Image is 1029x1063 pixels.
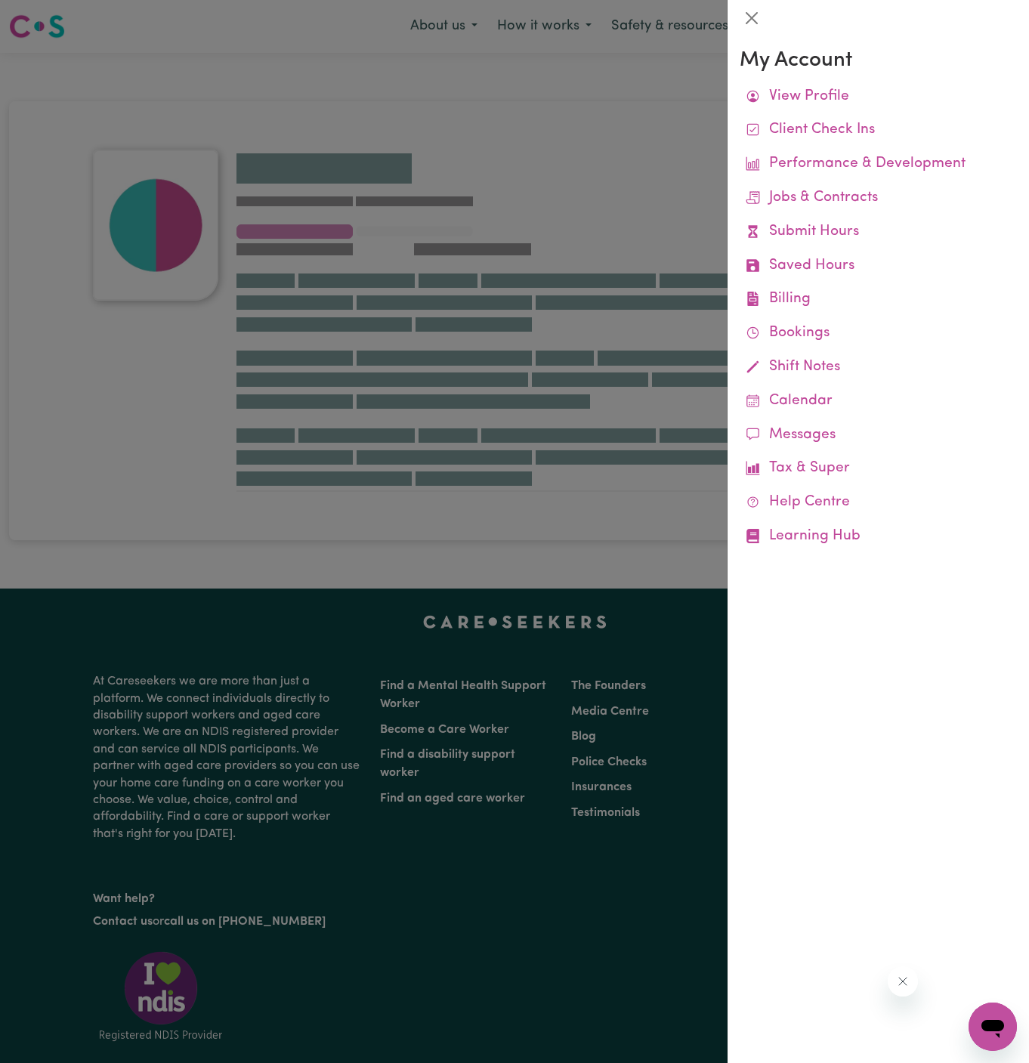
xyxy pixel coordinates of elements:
a: Saved Hours [740,249,1017,283]
a: Performance & Development [740,147,1017,181]
a: Billing [740,283,1017,317]
iframe: Close message [888,966,918,997]
span: Need any help? [9,11,91,23]
a: Messages [740,419,1017,453]
a: Tax & Super [740,452,1017,486]
a: Calendar [740,385,1017,419]
a: Shift Notes [740,351,1017,385]
a: Help Centre [740,486,1017,520]
a: Learning Hub [740,520,1017,554]
button: Close [740,6,764,30]
a: Bookings [740,317,1017,351]
a: Client Check Ins [740,113,1017,147]
iframe: Button to launch messaging window [969,1003,1017,1051]
a: Jobs & Contracts [740,181,1017,215]
a: Submit Hours [740,215,1017,249]
h3: My Account [740,48,1017,74]
a: View Profile [740,80,1017,114]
